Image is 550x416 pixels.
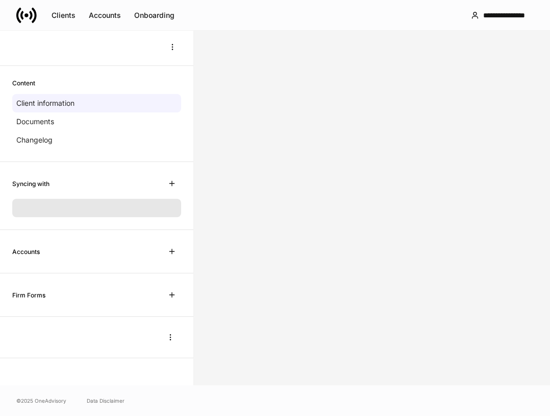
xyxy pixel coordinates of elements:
[52,12,76,19] div: Clients
[134,12,174,19] div: Onboarding
[12,78,35,88] h6: Content
[12,112,181,131] a: Documents
[89,12,121,19] div: Accounts
[16,117,54,127] p: Documents
[12,94,181,112] a: Client information
[12,179,49,189] h6: Syncing with
[16,397,66,405] span: © 2025 OneAdvisory
[87,397,124,405] a: Data Disclaimer
[16,98,74,108] p: Client information
[12,290,45,300] h6: Firm Forms
[16,135,53,145] p: Changelog
[45,7,82,24] button: Clients
[82,7,128,24] button: Accounts
[12,247,40,257] h6: Accounts
[12,131,181,149] a: Changelog
[128,7,181,24] button: Onboarding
